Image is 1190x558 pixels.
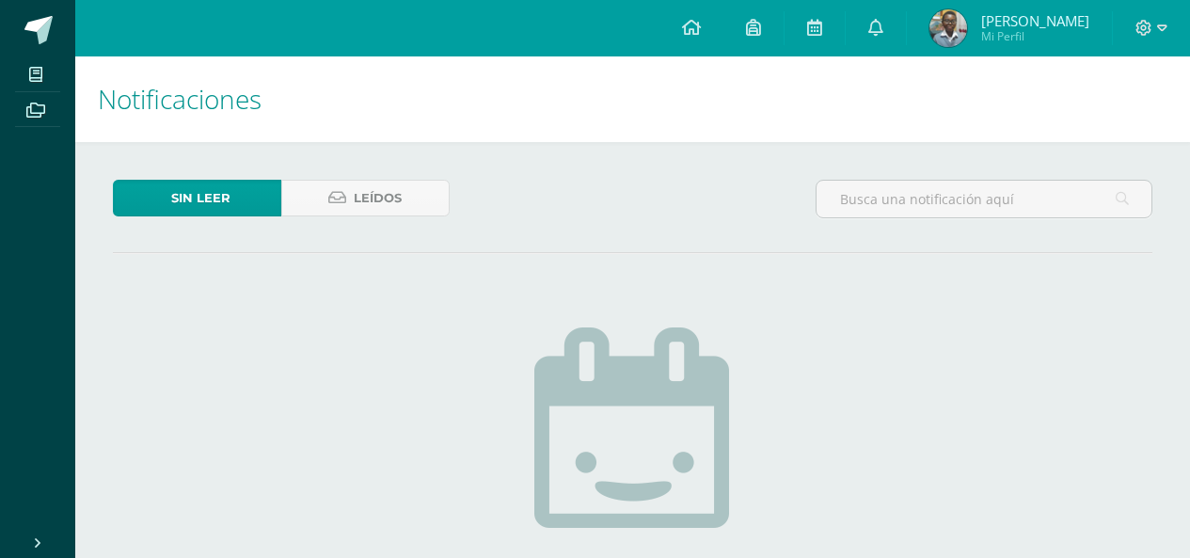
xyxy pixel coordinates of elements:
[817,181,1151,217] input: Busca una notificación aquí
[98,81,262,117] span: Notificaciones
[354,181,402,215] span: Leídos
[981,28,1089,44] span: Mi Perfil
[113,180,281,216] a: Sin leer
[929,9,967,47] img: 68d853dc98f1f1af4b37f6310fc34bca.png
[171,181,230,215] span: Sin leer
[281,180,450,216] a: Leídos
[981,11,1089,30] span: [PERSON_NAME]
